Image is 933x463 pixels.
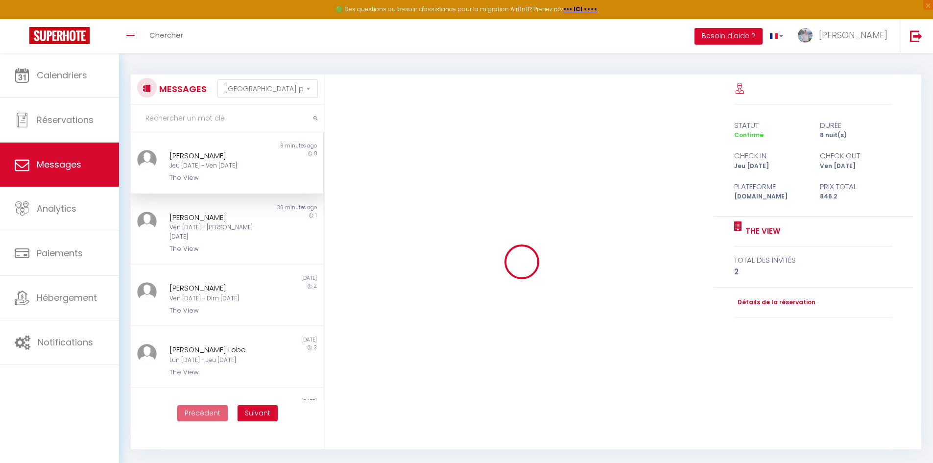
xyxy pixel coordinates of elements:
[728,120,813,131] div: statut
[169,150,269,162] div: [PERSON_NAME]
[227,274,323,282] div: [DATE]
[169,294,269,303] div: Ven [DATE] - Dim [DATE]
[728,192,813,201] div: [DOMAIN_NAME]
[813,120,899,131] div: durée
[149,30,183,40] span: Chercher
[37,202,76,215] span: Analytics
[742,225,780,237] a: The View
[137,150,157,170] img: ...
[910,30,922,42] img: logout
[142,19,191,53] a: Chercher
[29,27,90,44] img: Super Booking
[314,344,317,351] span: 3
[227,204,323,212] div: 36 minutes ago
[169,282,269,294] div: [PERSON_NAME]
[169,212,269,223] div: [PERSON_NAME]
[169,367,269,377] div: The View
[563,5,598,13] a: >>> ICI <<<<
[728,150,813,162] div: check in
[157,78,207,100] h3: MESSAGES
[790,19,900,53] a: ... [PERSON_NAME]
[137,344,157,364] img: ...
[227,398,323,406] div: [DATE]
[185,408,220,418] span: Précédent
[37,69,87,81] span: Calendriers
[813,181,899,193] div: Prix total
[734,131,764,139] span: Confirmé
[734,254,893,266] div: total des invités
[819,29,887,41] span: [PERSON_NAME]
[177,405,228,422] button: Previous
[169,161,269,171] div: Jeu [DATE] - Ven [DATE]
[728,162,813,171] div: Jeu [DATE]
[314,282,317,290] span: 2
[813,150,899,162] div: check out
[813,192,899,201] div: 846.2
[813,131,899,140] div: 8 nuit(s)
[37,292,97,304] span: Hébergement
[314,150,317,157] span: 8
[38,336,93,348] span: Notifications
[169,306,269,316] div: The View
[728,181,813,193] div: Plateforme
[734,298,815,307] a: Détails de la réservation
[169,223,269,242] div: Ven [DATE] - [PERSON_NAME] [DATE]
[137,282,157,302] img: ...
[169,344,269,356] div: [PERSON_NAME] Lobe
[169,356,269,365] div: Lun [DATE] - Jeu [DATE]
[37,114,94,126] span: Réservations
[798,28,813,43] img: ...
[694,28,763,45] button: Besoin d'aide ?
[169,173,269,183] div: The View
[734,266,893,278] div: 2
[227,142,323,150] div: 9 minutes ago
[227,336,323,344] div: [DATE]
[131,105,324,132] input: Rechercher un mot clé
[245,408,270,418] span: Suivant
[169,244,269,254] div: The View
[238,405,278,422] button: Next
[315,212,317,219] span: 1
[813,162,899,171] div: Ven [DATE]
[137,212,157,231] img: ...
[37,247,83,259] span: Paiements
[37,158,81,171] span: Messages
